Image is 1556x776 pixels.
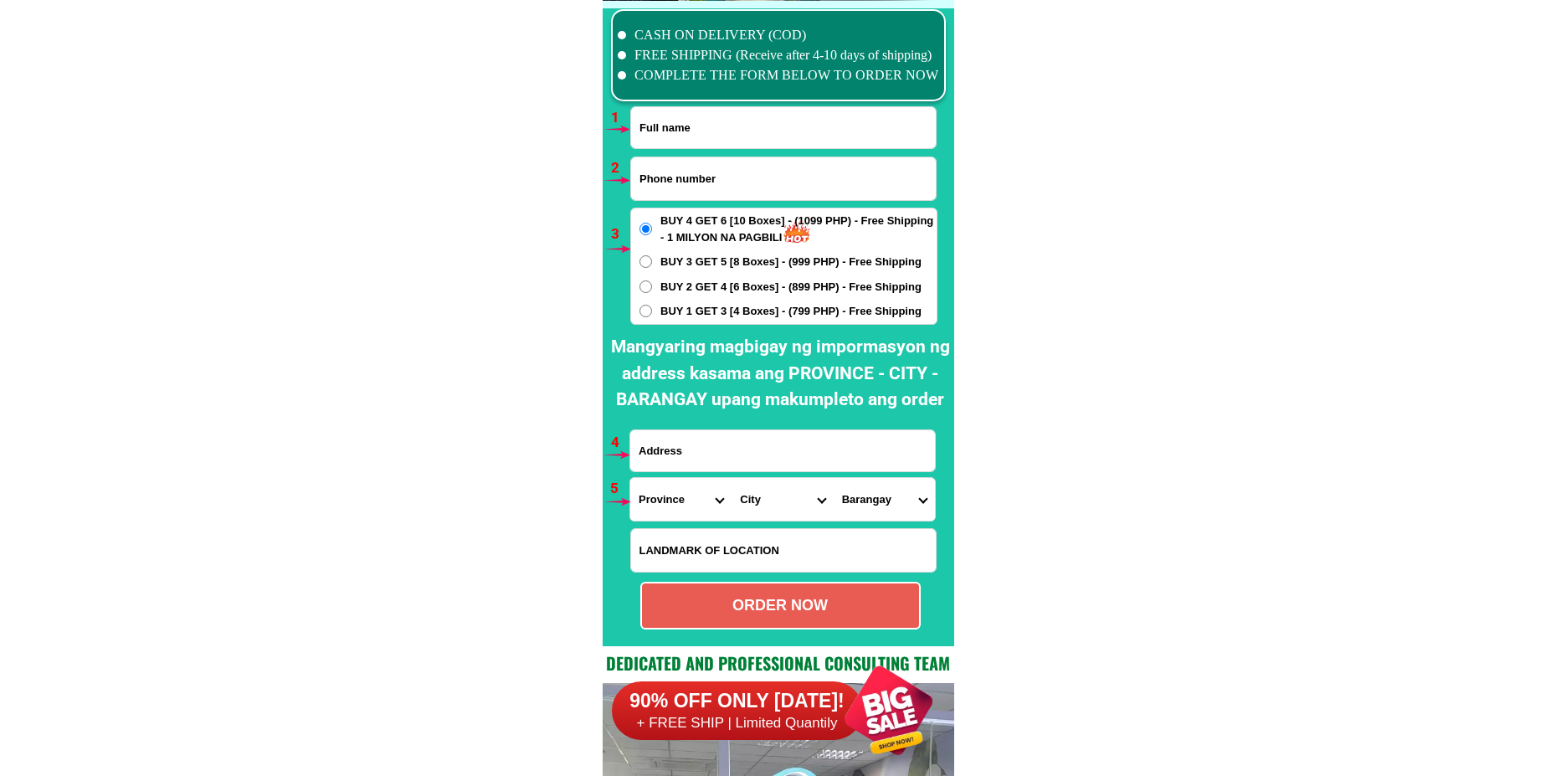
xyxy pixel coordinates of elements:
[639,255,652,268] input: BUY 3 GET 5 [8 Boxes] - (999 PHP) - Free Shipping
[639,280,652,293] input: BUY 2 GET 4 [6 Boxes] - (899 PHP) - Free Shipping
[660,213,937,245] span: BUY 4 GET 6 [10 Boxes] - (1099 PHP) - Free Shipping - 1 MILYON NA PAGBILI
[618,45,939,65] li: FREE SHIPPING (Receive after 4-10 days of shipping)
[611,432,630,454] h6: 4
[607,334,954,414] h2: Mangyaring magbigay ng impormasyon ng address kasama ang PROVINCE - CITY - BARANGAY upang makumpl...
[630,430,935,471] input: Input address
[603,650,954,676] h2: Dedicated and professional consulting team
[631,529,936,572] input: Input LANDMARKOFLOCATION
[660,303,922,320] span: BUY 1 GET 3 [4 Boxes] - (799 PHP) - Free Shipping
[618,25,939,45] li: CASH ON DELIVERY (COD)
[660,279,922,295] span: BUY 2 GET 4 [6 Boxes] - (899 PHP) - Free Shipping
[639,305,652,317] input: BUY 1 GET 3 [4 Boxes] - (799 PHP) - Free Shipping
[631,157,936,200] input: Input phone_number
[611,107,630,129] h6: 1
[631,107,936,148] input: Input full_name
[660,254,922,270] span: BUY 3 GET 5 [8 Boxes] - (999 PHP) - Free Shipping
[612,714,863,732] h6: + FREE SHIP | Limited Quantily
[612,689,863,714] h6: 90% OFF ONLY [DATE]!
[642,594,919,617] div: ORDER NOW
[732,478,833,521] select: Select district
[610,478,629,500] h6: 5
[639,223,652,235] input: BUY 4 GET 6 [10 Boxes] - (1099 PHP) - Free Shipping - 1 MILYON NA PAGBILI
[611,224,630,245] h6: 3
[611,157,630,179] h6: 2
[630,478,732,521] select: Select province
[834,478,935,521] select: Select commune
[618,65,939,85] li: COMPLETE THE FORM BELOW TO ORDER NOW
